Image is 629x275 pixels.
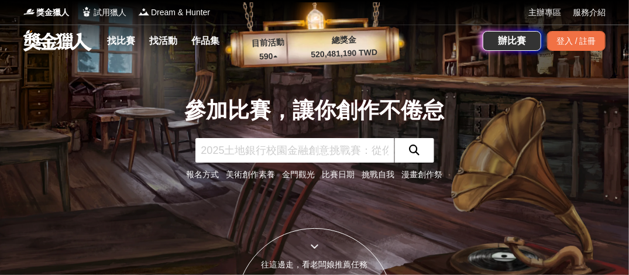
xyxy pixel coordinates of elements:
div: 往這邊走，看老闆娘推薦任務 [236,259,393,271]
a: 主辦專區 [528,6,561,19]
a: 美術創作素養 [226,170,276,179]
a: Logo獎金獵人 [23,6,69,19]
a: 作品集 [187,33,224,49]
span: 獎金獵人 [36,6,69,19]
img: Logo [81,6,92,18]
a: 挑戰自我 [362,170,395,179]
a: 金門觀光 [283,170,315,179]
a: 辦比賽 [483,31,541,51]
span: Dream & Hunter [151,6,210,19]
a: 報名方式 [187,170,219,179]
img: Logo [138,6,150,18]
a: Logo試用獵人 [81,6,126,19]
a: LogoDream & Hunter [138,6,210,19]
a: 漫畫創作祭 [402,170,443,179]
p: 總獎金 [291,32,397,48]
a: 比賽日期 [322,170,355,179]
p: 520,481,190 TWD [291,46,397,61]
div: 登入 / 註冊 [547,31,606,51]
img: Logo [23,6,35,18]
div: 參加比賽，讓你創作不倦怠 [185,94,445,127]
a: 找活動 [145,33,182,49]
p: 590 ▴ [245,50,292,64]
a: 服務介紹 [573,6,606,19]
a: 找比賽 [102,33,140,49]
span: 試用獵人 [94,6,126,19]
input: 2025土地銀行校園金融創意挑戰賽：從你出發 開啟智慧金融新頁 [195,138,394,163]
p: 目前活動 [244,36,291,50]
